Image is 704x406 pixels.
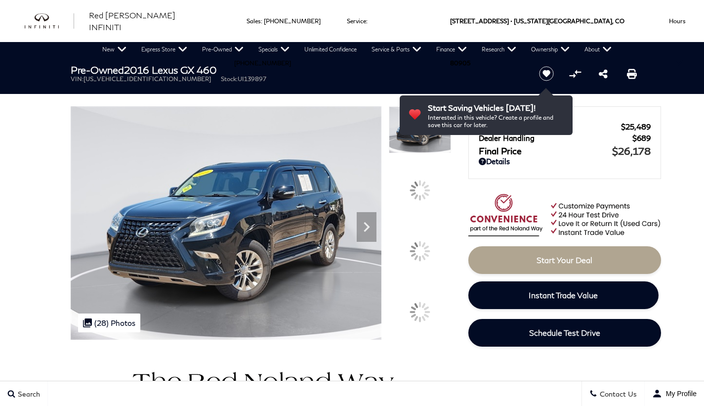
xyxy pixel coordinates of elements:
span: Service [347,17,366,25]
span: Contact Us [597,390,637,398]
span: Final Price [479,145,612,156]
a: Print this Pre-Owned 2016 Lexus GX 460 [627,68,637,80]
a: Unlimited Confidence [297,42,364,57]
img: Used 2016 Black Onyx Lexus 460 image 1 [71,106,381,340]
a: Ownership [524,42,577,57]
button: Open user profile menu [645,381,704,406]
a: About [577,42,619,57]
span: Red [PERSON_NAME] INFINITI [89,10,175,32]
span: : [366,17,368,25]
a: [STREET_ADDRESS] • [US_STATE][GEOGRAPHIC_DATA], CO 80905 [450,17,624,67]
h1: 2016 Lexus GX 460 [71,64,523,75]
span: Red [PERSON_NAME] [479,122,621,131]
a: Express Store [134,42,195,57]
span: : [261,17,262,25]
span: Dealer Handling [479,134,632,142]
a: Research [474,42,524,57]
span: Instant Trade Value [529,290,598,300]
span: My Profile [662,390,697,398]
a: Service & Parts [364,42,429,57]
a: Dealer Handling $689 [479,134,651,142]
span: Sales [247,17,261,25]
a: Red [PERSON_NAME] INFINITI [89,9,209,33]
a: Pre-Owned [195,42,251,57]
div: Next [357,212,376,242]
span: Search [15,390,40,398]
a: New [95,42,134,57]
span: $26,178 [612,145,651,157]
button: Compare vehicle [568,66,582,81]
img: Used 2016 Black Onyx Lexus 460 image 1 [389,106,451,153]
a: [PHONE_NUMBER] [264,17,321,25]
button: Save vehicle [536,66,557,82]
div: (28) Photos [78,314,140,332]
a: Specials [251,42,297,57]
nav: Main Navigation [95,42,619,57]
strong: Pre-Owned [71,64,124,76]
a: infiniti [25,13,74,29]
span: [US_VEHICLE_IDENTIFICATION_NUMBER] [83,75,211,83]
a: Share this Pre-Owned 2016 Lexus GX 460 [599,68,608,80]
span: VIN: [71,75,83,83]
a: Final Price $26,178 [479,145,651,157]
span: $689 [632,134,651,142]
a: Schedule Test Drive [468,319,661,347]
span: $25,489 [621,122,651,131]
a: Details [479,157,651,166]
span: Stock: [221,75,238,83]
a: Finance [429,42,474,57]
a: Start Your Deal [468,246,661,274]
a: Red [PERSON_NAME] $25,489 [479,122,651,131]
span: Start Your Deal [537,255,592,265]
a: [PHONE_NUMBER] [234,59,291,67]
span: Schedule Test Drive [529,328,600,337]
img: INFINITI [25,13,74,29]
span: 80905 [450,42,470,84]
a: Instant Trade Value [468,281,659,309]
